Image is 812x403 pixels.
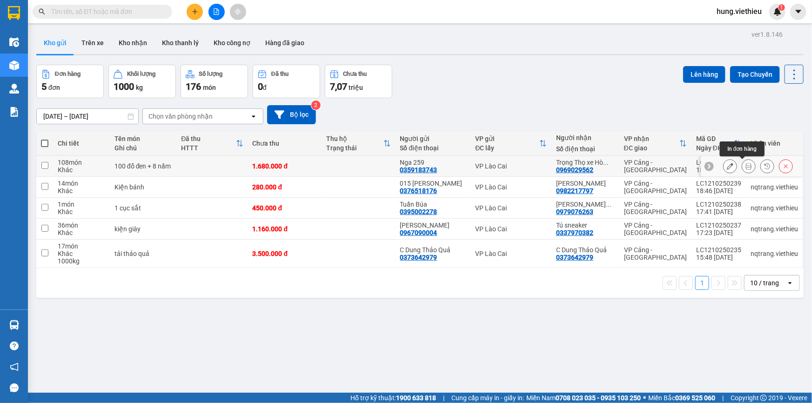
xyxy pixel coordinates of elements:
[235,8,241,15] span: aim
[176,131,248,156] th: Toggle SortBy
[556,208,593,215] div: 0979076263
[471,131,552,156] th: Toggle SortBy
[751,140,798,147] div: Nhân viên
[206,32,258,54] button: Kho công nợ
[343,71,367,77] div: Chưa thu
[114,144,172,152] div: Ghi chú
[114,204,172,212] div: 1 cục sắt
[23,57,96,64] span: VP [GEOGRAPHIC_DATA]
[400,159,466,166] div: Nga 259
[39,8,45,15] span: search
[751,250,798,257] div: nqtrang.viethieu
[9,4,110,22] span: LC1210250235
[187,4,203,20] button: plus
[48,84,60,91] span: đơn
[400,144,466,152] div: Số điện thoại
[556,180,615,187] div: Quỳnh Anh
[154,32,206,54] button: Kho thanh lý
[8,6,20,20] img: logo-vxr
[41,81,47,92] span: 5
[396,394,436,402] strong: 1900 633 818
[9,60,19,70] img: warehouse-icon
[51,7,161,17] input: Tìm tên, số ĐT hoặc mã đơn
[556,145,615,153] div: Số điện thoại
[37,109,138,124] input: Select a date range.
[199,71,223,77] div: Số lượng
[760,395,767,401] span: copyright
[400,166,437,174] div: 0359183743
[325,65,392,98] button: Chưa thu7,07 triệu
[36,32,74,54] button: Kho gửi
[114,225,172,233] div: kiện giày
[751,183,798,191] div: nqtrang.viethieu
[350,393,436,403] span: Hỗ trợ kỹ thuật:
[192,8,198,15] span: plus
[556,159,615,166] div: Trọng Thọ xe Hòa Bình
[624,246,687,261] div: VP Cảng - [GEOGRAPHIC_DATA]
[208,4,225,20] button: file-add
[696,201,741,208] div: LC1210250238
[786,279,794,287] svg: open
[181,135,235,142] div: Đã thu
[556,229,593,236] div: 0337970382
[400,222,466,229] div: Anh Trường
[709,6,769,17] span: hung.viethieu
[773,7,782,16] img: icon-new-feature
[58,201,105,208] div: 1 món
[476,250,547,257] div: VP Lào Cai
[526,393,641,403] span: Miền Nam
[36,65,104,98] button: Đơn hàng5đơn
[720,141,765,156] div: In đơn hàng
[114,250,172,257] div: tải thảo quả
[556,187,593,195] div: 0982217797
[696,180,741,187] div: LC1210250239
[556,394,641,402] strong: 0708 023 035 - 0935 103 250
[114,135,172,142] div: Tên món
[556,201,615,208] div: Dũng Búa Hoàng Kim
[400,246,466,254] div: C Dung Thảo Quả
[723,159,737,173] div: Sửa đơn hàng
[400,201,466,208] div: Tuấn Búa
[230,4,246,20] button: aim
[780,4,783,11] span: 1
[181,65,248,98] button: Số lượng176món
[9,84,19,94] img: warehouse-icon
[683,66,725,83] button: Lên hàng
[258,32,312,54] button: Hàng đã giao
[9,320,19,330] img: warehouse-icon
[696,246,741,254] div: LC1210250235
[556,134,615,141] div: Người nhận
[400,135,466,142] div: Người gửi
[675,394,715,402] strong: 0369 525 060
[451,393,524,403] span: Cung cấp máy in - giấy in:
[253,65,320,98] button: Đã thu0đ
[691,131,746,156] th: Toggle SortBy
[751,225,798,233] div: nqtrang.viethieu
[476,225,547,233] div: VP Lào Cai
[267,105,316,124] button: Bộ lọc
[696,166,741,174] div: 18:47 [DATE]
[322,131,395,156] th: Toggle SortBy
[58,166,105,174] div: Khác
[400,229,437,236] div: 0967090004
[253,140,317,147] div: Chưa thu
[790,4,806,20] button: caret-down
[326,135,383,142] div: Thu hộ
[624,144,679,152] div: ĐC giao
[271,71,289,77] div: Đã thu
[213,8,220,15] span: file-add
[643,396,646,400] span: ⚪️
[9,107,19,117] img: solution-icon
[10,342,19,350] span: question-circle
[476,204,547,212] div: VP Lào Cai
[476,144,540,152] div: ĐC lấy
[400,180,466,187] div: 015 Phạm Ngọc Thạch
[253,162,317,170] div: 1.680.000 đ
[253,225,317,233] div: 1.160.000 đ
[696,229,741,236] div: 17:23 [DATE]
[730,66,780,83] button: Tạo Chuyến
[400,187,437,195] div: 0376518176
[74,32,111,54] button: Trên xe
[326,144,383,152] div: Trạng thái
[696,187,741,195] div: 18:46 [DATE]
